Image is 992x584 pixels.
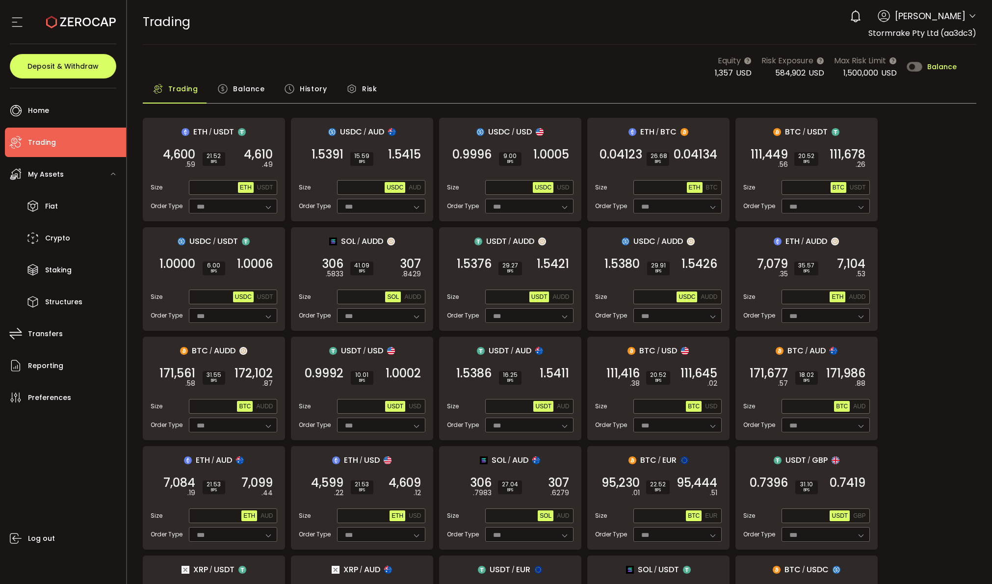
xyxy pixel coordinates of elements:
[689,184,701,191] span: ETH
[328,128,336,136] img: usdc_portfolio.svg
[688,512,700,519] span: BTC
[384,566,392,574] img: aud_portfolio.svg
[774,456,782,464] img: usdt_portfolio.svg
[341,345,362,357] span: USDT
[503,153,518,159] span: 9.00
[207,153,221,159] span: 21.52
[830,347,837,355] img: aud_portfolio.svg
[407,401,423,412] button: USD
[853,512,865,519] span: GBP
[757,259,788,269] span: 7,079
[701,293,717,300] span: AUDD
[242,238,250,245] img: usdt_portfolio.svg
[299,311,331,320] span: Order Type
[512,128,515,136] em: /
[45,263,72,277] span: Staking
[837,259,865,269] span: 7,104
[706,184,718,191] span: BTC
[362,235,383,247] span: AUDD
[388,150,421,159] span: 1.5415
[535,403,551,410] span: USDT
[385,182,405,193] button: USDC
[718,54,741,67] span: Equity
[628,456,636,464] img: btc_portfolio.svg
[851,401,867,412] button: AUD
[628,128,636,136] img: eth_portfolio.svg
[850,184,866,191] span: USDT
[832,293,843,300] span: ETH
[943,537,992,584] iframe: Chat Widget
[244,150,273,159] span: 4,610
[254,401,275,412] button: AUDD
[687,182,703,193] button: ETH
[557,403,569,410] span: AUD
[627,347,635,355] img: btc_portfolio.svg
[387,403,403,410] span: USDT
[707,378,717,389] em: .02
[516,126,532,138] span: USD
[595,311,627,320] span: Order Type
[151,402,162,411] span: Size
[715,67,733,79] span: 1,357
[409,512,421,519] span: USD
[832,128,839,136] img: usdt_portfolio.svg
[390,510,405,521] button: ETH
[674,150,717,159] span: 0.04134
[805,346,808,355] em: /
[606,369,640,378] span: 111,416
[28,359,63,373] span: Reporting
[341,235,356,247] span: SOL
[798,268,814,274] i: BPS
[299,292,311,301] span: Size
[626,566,634,574] img: sol_portfolio.png
[555,182,571,193] button: USD
[193,126,208,138] span: ETH
[447,202,479,211] span: Order Type
[384,456,392,464] img: usd_portfolio.svg
[555,401,571,412] button: AUD
[761,54,813,67] span: Risk Exposure
[340,126,362,138] span: USDC
[552,293,569,300] span: AUDD
[650,372,666,378] span: 20.52
[680,128,688,136] img: btc_portfolio.svg
[207,372,221,378] span: 31.55
[255,182,275,193] button: USDT
[214,345,235,357] span: AUDD
[830,292,845,302] button: ETH
[363,346,366,355] em: /
[785,126,801,138] span: BTC
[163,150,195,159] span: 4,600
[639,345,655,357] span: BTC
[775,67,806,79] span: 584,902
[833,184,844,191] span: BTC
[798,263,814,268] span: 35.57
[831,182,846,193] button: BTC
[489,345,509,357] span: USDT
[633,235,655,247] span: USDC
[687,238,695,245] img: zuPXiwguUFiBOIQyqLOiXsnnNitlx7q4LCwEbLHADjIpTka+Lip0HH8D0VTrd02z+wEAAAAASUVORK5CYII=
[299,202,331,211] span: Order Type
[650,378,666,384] i: BPS
[151,202,183,211] span: Order Type
[299,183,311,192] span: Size
[182,566,189,574] img: xrp_portfolio.png
[651,159,665,165] i: BPS
[385,292,401,302] button: SOL
[402,269,421,279] em: .8429
[895,9,966,23] span: [PERSON_NAME]
[704,182,720,193] button: BTC
[801,237,804,246] em: /
[456,369,492,378] span: 1.5386
[743,311,775,320] span: Order Type
[830,150,865,159] span: 111,678
[255,292,275,302] button: USDT
[329,238,337,245] img: sol_portfolio.png
[329,347,337,355] img: usdt_portfolio.svg
[661,235,683,247] span: AUDD
[807,126,828,138] span: USDT
[192,345,208,357] span: BTC
[402,292,423,302] button: AUDD
[243,512,255,519] span: ETH
[387,238,395,245] img: zuPXiwguUFiBOIQyqLOiXsnnNitlx7q4LCwEbLHADjIpTka+Lip0HH8D0VTrd02z+wEAAAAASUVORK5CYII=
